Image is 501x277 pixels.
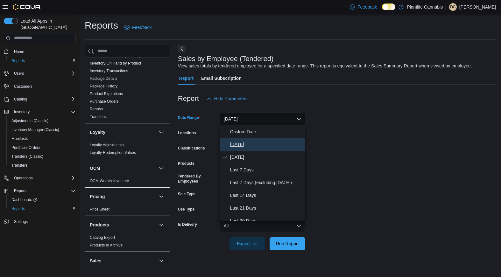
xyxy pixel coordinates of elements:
a: Price Sheet [90,207,109,211]
span: Load All Apps in [GEOGRAPHIC_DATA] [18,18,76,31]
h3: Sales [90,258,102,264]
button: Products [158,221,165,229]
a: Purchase Orders [90,99,119,104]
a: Inventory On Hand by Package [90,53,143,58]
a: Customers [11,83,35,90]
a: Catalog Export [90,235,115,240]
a: Loyalty Redemption Values [90,150,136,155]
div: Inventory [85,37,170,123]
button: OCM [158,164,165,172]
a: Inventory On Hand by Product [90,61,141,66]
span: Transfers [9,162,76,169]
span: Reports [11,206,25,211]
span: DC [450,3,455,11]
span: Dashboards [9,196,76,204]
span: Hide Parameters [214,95,248,102]
button: Transfers [6,161,78,170]
span: Feedback [357,4,377,10]
button: Operations [11,174,35,182]
label: Sale Type [178,191,195,197]
span: Reorder [90,107,103,112]
span: Inventory [11,108,76,116]
div: Products [85,234,170,252]
span: Purchase Orders [9,144,76,151]
span: Reports [11,58,25,63]
img: Cova [13,4,41,10]
button: Reports [1,186,78,195]
span: Operations [11,174,76,182]
div: Dalton Callaghan [449,3,457,11]
span: Adjustments (Classic) [11,118,48,123]
button: Inventory Manager (Classic) [6,125,78,134]
span: Users [14,71,24,76]
a: Purchase Orders [9,144,43,151]
span: Inventory [14,109,30,114]
a: Feedback [122,21,154,34]
label: Tendered By Employees [178,174,217,184]
p: [PERSON_NAME] [459,3,496,11]
a: Product Expirations [90,92,123,96]
button: All [220,219,305,232]
a: Package Details [90,76,117,81]
span: Reports [14,188,27,193]
a: Reorder [90,107,103,111]
a: Adjustments (Classic) [9,117,51,125]
button: Inventory [1,107,78,116]
a: Manifests [9,135,30,142]
button: Loyalty [90,129,156,135]
span: Catalog Export [90,235,115,240]
h3: Loyalty [90,129,105,135]
span: Inventory Transactions [90,68,128,73]
label: Is Delivery [178,222,197,227]
span: Inventory Manager (Classic) [11,127,59,132]
span: OCM Weekly Inventory [90,178,129,184]
a: Loyalty Adjustments [90,143,124,147]
a: Dashboards [9,196,39,204]
div: Pricing [85,205,170,216]
span: Transfers (Classic) [11,154,43,159]
h3: Sales by Employee (Tendered) [178,55,274,63]
span: Users [11,70,76,77]
h3: OCM [90,165,100,171]
span: Transfers [11,163,27,168]
button: Loyalty [158,128,165,136]
button: Reports [6,56,78,65]
label: Locations [178,130,196,135]
span: Manifests [11,136,28,141]
span: Transfers (Classic) [9,153,76,160]
div: View sales totals by tendered employee for a specified date range. This report is equivalent to t... [178,63,472,69]
a: OCM Weekly Inventory [90,179,129,183]
a: Transfers [9,162,30,169]
a: Reports [9,57,27,65]
label: Date Range [178,115,201,120]
span: Customers [14,84,32,89]
button: Pricing [90,193,156,200]
a: Settings [11,218,30,225]
button: Sales [90,258,156,264]
span: Home [14,49,24,54]
span: Package History [90,84,117,89]
label: Use Type [178,207,194,212]
span: Manifests [9,135,76,142]
h1: Reports [85,19,118,32]
span: Feedback [132,24,152,31]
span: Email Subscription [201,72,242,85]
button: Next [178,45,186,52]
span: Last 30 Days [230,217,303,225]
button: Reports [6,204,78,213]
button: Manifests [6,134,78,143]
span: [DATE] [230,153,303,161]
button: Operations [1,174,78,183]
a: Products to Archive [90,243,123,247]
span: Run Report [276,240,299,247]
button: Reports [11,187,30,195]
span: Adjustments (Classic) [9,117,76,125]
button: Inventory [11,108,32,116]
button: Settings [1,217,78,226]
span: Purchase Orders [11,145,40,150]
label: Products [178,161,194,166]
